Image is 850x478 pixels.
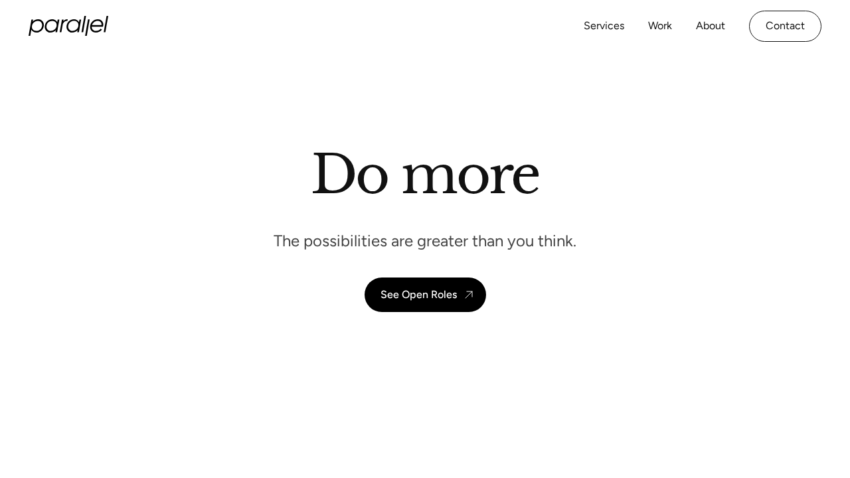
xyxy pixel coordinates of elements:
[311,143,540,206] h1: Do more
[696,17,725,36] a: About
[365,278,486,312] a: See Open Roles
[648,17,672,36] a: Work
[274,230,576,251] p: The possibilities are greater than you think.
[584,17,624,36] a: Services
[749,11,821,42] a: Contact
[381,288,457,301] div: See Open Roles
